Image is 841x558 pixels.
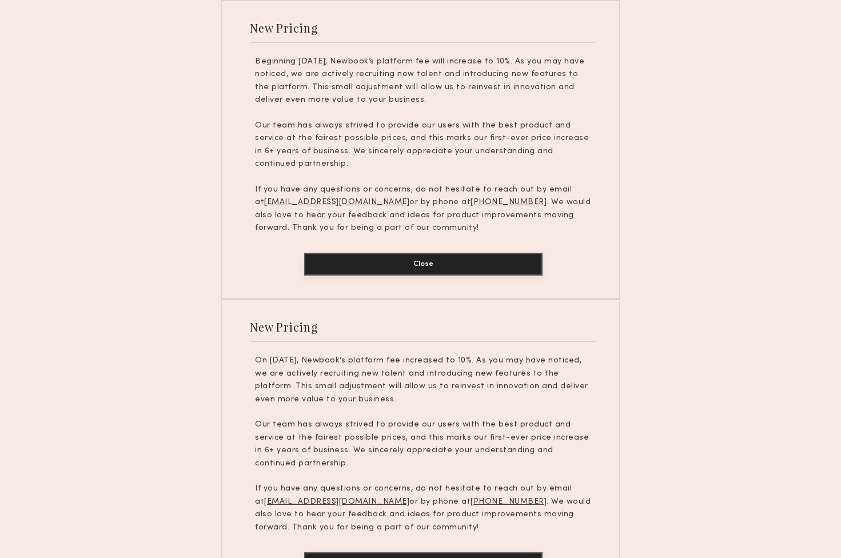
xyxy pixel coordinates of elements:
[255,483,591,534] p: If you have any questions or concerns, do not hesitate to reach out by email at or by phone at . ...
[264,198,409,206] u: [EMAIL_ADDRESS][DOMAIN_NAME]
[471,198,547,206] u: [PHONE_NUMBER]
[255,184,591,235] p: If you have any questions or concerns, do not hesitate to reach out by email at or by phone at . ...
[304,253,543,276] button: Close
[250,20,318,35] div: New Pricing
[255,354,591,406] p: On [DATE], Newbook’s platform fee increased to 10%. As you may have noticed, we are actively recr...
[264,498,409,505] u: [EMAIL_ADDRESS][DOMAIN_NAME]
[471,498,547,505] u: [PHONE_NUMBER]
[255,55,591,107] p: Beginning [DATE], Newbook’s platform fee will increase to 10%. As you may have noticed, we are ac...
[255,119,591,171] p: Our team has always strived to provide our users with the best product and service at the fairest...
[255,418,591,470] p: Our team has always strived to provide our users with the best product and service at the fairest...
[250,319,318,334] div: New Pricing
